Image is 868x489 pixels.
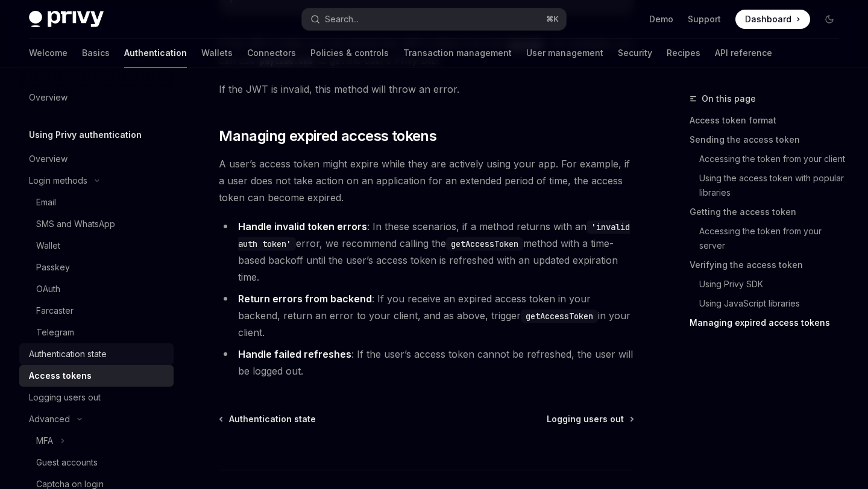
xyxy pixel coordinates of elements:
[699,222,849,255] a: Accessing the token from your server
[690,130,849,149] a: Sending the access token
[238,348,351,360] strong: Handle failed refreshes
[19,322,174,343] a: Telegram
[29,347,107,361] div: Authentication state
[29,369,92,383] div: Access tokens
[36,195,56,210] div: Email
[220,413,316,425] a: Authentication state
[229,413,316,425] span: Authentication state
[699,294,849,313] a: Using JavaScript libraries
[201,39,233,67] a: Wallets
[446,237,523,251] code: getAccessToken
[310,39,389,67] a: Policies & controls
[649,13,673,25] a: Demo
[19,365,174,387] a: Access tokens
[36,260,70,275] div: Passkey
[745,13,791,25] span: Dashboard
[238,293,372,305] strong: Return errors from backend
[302,8,565,30] button: Search...⌘K
[29,412,70,426] div: Advanced
[403,39,512,67] a: Transaction management
[36,282,60,296] div: OAuth
[690,111,849,130] a: Access token format
[29,152,68,166] div: Overview
[19,300,174,322] a: Farcaster
[29,173,87,188] div: Login methods
[36,304,74,318] div: Farcaster
[526,39,603,67] a: User management
[690,202,849,222] a: Getting the access token
[124,39,187,67] a: Authentication
[19,257,174,278] a: Passkey
[19,213,174,235] a: SMS and WhatsApp
[699,169,849,202] a: Using the access token with popular libraries
[325,12,359,26] div: Search...
[547,413,633,425] a: Logging users out
[238,220,630,251] code: 'invalid auth token'
[690,313,849,332] a: Managing expired access tokens
[667,39,700,67] a: Recipes
[36,325,74,340] div: Telegram
[29,90,68,105] div: Overview
[36,434,53,448] div: MFA
[29,39,68,67] a: Welcome
[19,87,174,108] a: Overview
[219,346,634,379] li: : If the user’s access token cannot be refreshed, the user will be logged out.
[820,10,839,29] button: Toggle dark mode
[618,39,652,67] a: Security
[547,413,624,425] span: Logging users out
[219,126,436,146] span: Managing expired access tokens
[19,452,174,473] a: Guest accounts
[735,10,810,29] a: Dashboard
[219,290,634,341] li: : If you receive an expired access token in your backend, return an error to your client, and as ...
[29,128,142,142] h5: Using Privy authentication
[699,149,849,169] a: Accessing the token from your client
[19,278,174,300] a: OAuth
[715,39,772,67] a: API reference
[219,218,634,285] li: : In these scenarios, if a method returns with an error, we recommend calling the method with a t...
[29,390,101,405] div: Logging users out
[247,39,296,67] a: Connectors
[546,14,559,24] span: ⌘ K
[19,148,174,170] a: Overview
[690,255,849,275] a: Verifying the access token
[521,310,598,323] code: getAccessToken
[219,155,634,206] span: A user’s access token might expire while they are actively using your app. For example, if a user...
[238,220,367,232] strong: Handle invalid token errors
[688,13,721,25] a: Support
[36,455,98,470] div: Guest accounts
[36,217,115,231] div: SMS and WhatsApp
[19,343,174,365] a: Authentication state
[19,387,174,408] a: Logging users out
[19,192,174,213] a: Email
[36,238,60,253] div: Wallet
[219,81,634,98] span: If the JWT is invalid, this method will throw an error.
[702,92,756,106] span: On this page
[699,275,849,294] a: Using Privy SDK
[19,235,174,257] a: Wallet
[29,11,104,28] img: dark logo
[82,39,110,67] a: Basics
